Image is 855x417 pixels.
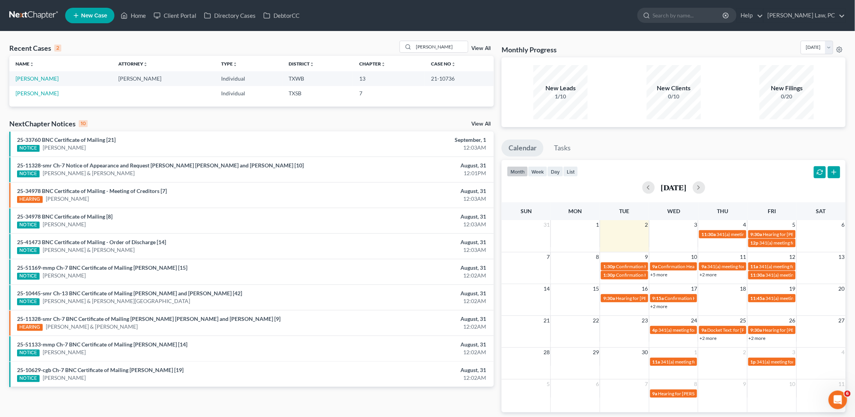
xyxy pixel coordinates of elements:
[547,140,578,157] a: Tasks
[46,323,138,331] a: [PERSON_NAME] & [PERSON_NAME]
[546,379,550,389] span: 5
[693,379,698,389] span: 8
[764,9,845,22] a: [PERSON_NAME] Law, PC
[789,316,796,325] span: 26
[651,303,668,309] a: +2 more
[381,62,386,67] i: unfold_more
[661,359,736,365] span: 341(a) meeting for [PERSON_NAME]
[766,272,841,278] span: 341(a) meeting for [PERSON_NAME]
[282,86,353,100] td: TXSB
[17,136,116,143] a: 25-33760 BNC Certificate of Mailing [21]
[215,71,282,86] td: Individual
[335,195,486,203] div: 12:03AM
[841,220,846,229] span: 6
[595,379,600,389] span: 6
[699,335,717,341] a: +2 more
[17,341,187,348] a: 25-51133-mmp Ch-7 BNC Certificate of Mailing [PERSON_NAME] [14]
[43,246,135,254] a: [PERSON_NAME] & [PERSON_NAME]
[335,341,486,348] div: August, 31
[260,9,303,22] a: DebtorCC
[335,348,486,356] div: 12:02AM
[335,374,486,382] div: 12:02AM
[760,93,814,100] div: 0/20
[742,379,747,389] span: 9
[17,222,40,229] div: NOTICE
[768,208,776,214] span: Fri
[17,213,112,220] a: 25-34978 BNC Certificate of Mailing [8]
[46,195,89,203] a: [PERSON_NAME]
[690,252,698,262] span: 10
[17,324,43,331] div: HEARING
[569,208,582,214] span: Mon
[200,9,260,22] a: Directory Cases
[616,295,676,301] span: Hearing for [PERSON_NAME]
[16,61,34,67] a: Nameunfold_more
[9,119,88,128] div: NextChapter Notices
[707,264,782,269] span: 341(a) meeting for [PERSON_NAME]
[717,231,791,237] span: 341(a) meeting for [PERSON_NAME]
[233,62,237,67] i: unfold_more
[543,316,550,325] span: 21
[335,213,486,221] div: August, 31
[17,350,40,357] div: NOTICE
[739,316,747,325] span: 25
[359,61,386,67] a: Chapterunfold_more
[699,272,717,277] a: +2 more
[701,231,716,237] span: 11:30a
[17,247,40,254] div: NOTICE
[760,240,834,246] span: 341(a) meeting for [PERSON_NAME]
[616,272,705,278] span: Confirmation Hearing for [PERSON_NAME]
[54,45,61,52] div: 2
[838,252,846,262] span: 13
[739,252,747,262] span: 11
[701,264,706,269] span: 9a
[739,284,747,293] span: 18
[335,238,486,246] div: August, 31
[595,252,600,262] span: 8
[335,289,486,297] div: August, 31
[652,264,658,269] span: 9a
[641,284,649,293] span: 16
[150,9,200,22] a: Client Portal
[43,348,86,356] a: [PERSON_NAME]
[547,166,563,177] button: day
[763,327,824,333] span: Hearing for [PERSON_NAME]
[353,71,425,86] td: 13
[335,315,486,323] div: August, 31
[335,169,486,177] div: 12:01PM
[667,208,680,214] span: Wed
[335,187,486,195] div: August, 31
[707,327,777,333] span: Docket Text: for [PERSON_NAME]
[737,9,763,22] a: Help
[335,136,486,144] div: September, 1
[751,359,756,365] span: 1p
[792,220,796,229] span: 5
[742,220,747,229] span: 4
[651,272,668,277] a: +5 more
[653,8,724,22] input: Search by name...
[17,315,280,322] a: 25-11328-smr Ch-7 BNC Certificate of Mailing [PERSON_NAME] [PERSON_NAME] and [PERSON_NAME] [9]
[603,295,615,301] span: 9:30a
[17,273,40,280] div: NOTICE
[425,71,494,86] td: 21-10736
[471,46,491,51] a: View All
[17,239,166,245] a: 25-41473 BNC Certificate of Mailing - Order of Discharge [14]
[43,144,86,152] a: [PERSON_NAME]
[838,379,846,389] span: 11
[17,196,43,203] div: HEARING
[17,264,187,271] a: 25-51169-mmp Ch-7 BNC Certificate of Mailing [PERSON_NAME] [15]
[717,208,729,214] span: Thu
[647,93,701,100] div: 0/10
[43,297,190,305] a: [PERSON_NAME] & [PERSON_NAME][GEOGRAPHIC_DATA]
[652,359,660,365] span: 11a
[658,391,760,396] span: Hearing for [PERSON_NAME] & [PERSON_NAME]
[789,284,796,293] span: 19
[690,284,698,293] span: 17
[17,375,40,382] div: NOTICE
[658,264,747,269] span: Confirmation Hearing for [PERSON_NAME]
[792,348,796,357] span: 3
[693,220,698,229] span: 3
[845,391,851,397] span: 6
[690,316,698,325] span: 24
[143,62,148,67] i: unfold_more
